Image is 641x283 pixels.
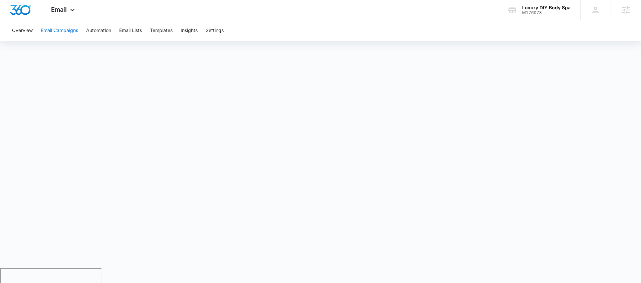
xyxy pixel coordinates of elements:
span: Email [51,6,67,13]
button: Insights [181,20,198,41]
button: Email Campaigns [41,20,78,41]
div: account name [522,5,571,10]
button: Automation [86,20,111,41]
div: account id [522,10,571,15]
button: Overview [12,20,33,41]
button: Templates [150,20,173,41]
button: Email Lists [119,20,142,41]
button: Settings [206,20,224,41]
